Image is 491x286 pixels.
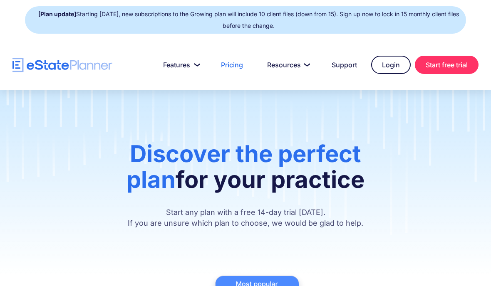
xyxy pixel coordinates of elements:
a: Support [322,57,367,73]
a: Start free trial [415,56,479,74]
span: Discover the perfect plan [126,140,361,194]
h1: for your practice [111,141,380,201]
a: Resources [257,57,317,73]
a: home [12,58,112,72]
a: Features [153,57,207,73]
a: Pricing [211,57,253,73]
div: Starting [DATE], new subscriptions to the Growing plan will include 10 client files (down from 15... [33,8,464,32]
p: Start any plan with a free 14-day trial [DATE]. If you are unsure which plan to choose, we would ... [111,207,380,229]
a: Login [371,56,411,74]
strong: [Plan update] [38,10,76,17]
